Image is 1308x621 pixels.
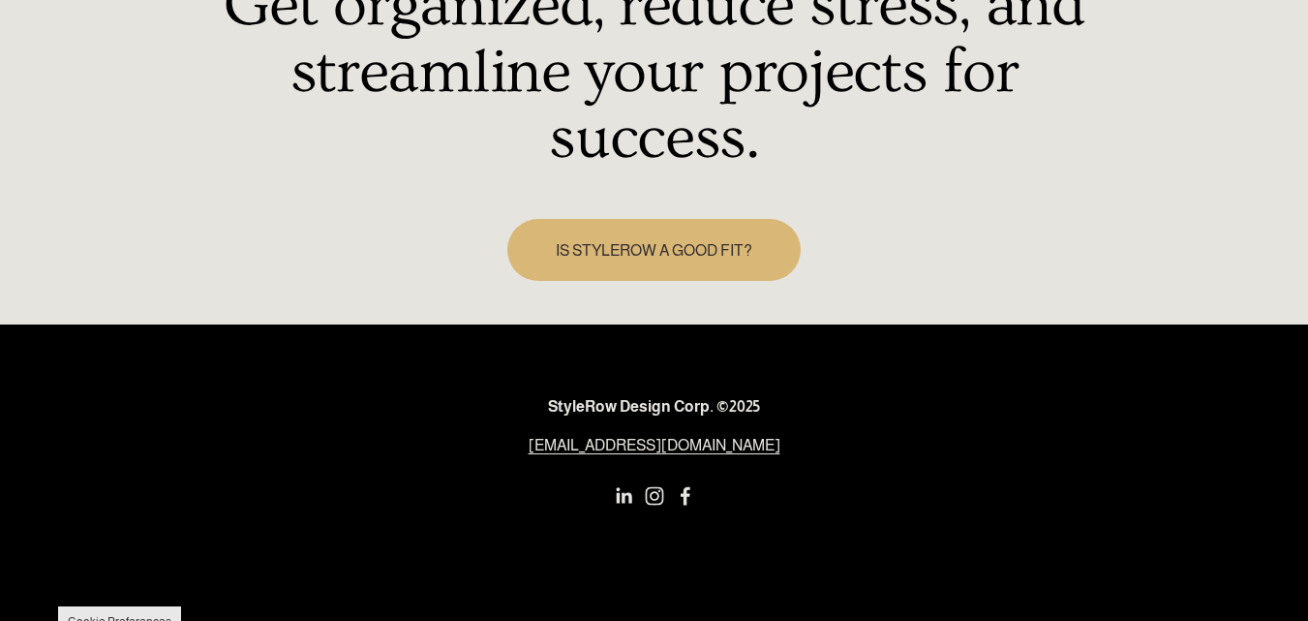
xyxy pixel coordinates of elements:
[507,219,800,281] a: IS STYLEROW A GOOD FIT?
[614,486,633,506] a: LinkedIn
[645,486,664,506] a: Instagram
[548,398,760,415] strong: StyleRow Design Corp. ©2025
[676,486,695,506] a: Facebook
[529,434,780,457] a: [EMAIL_ADDRESS][DOMAIN_NAME]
